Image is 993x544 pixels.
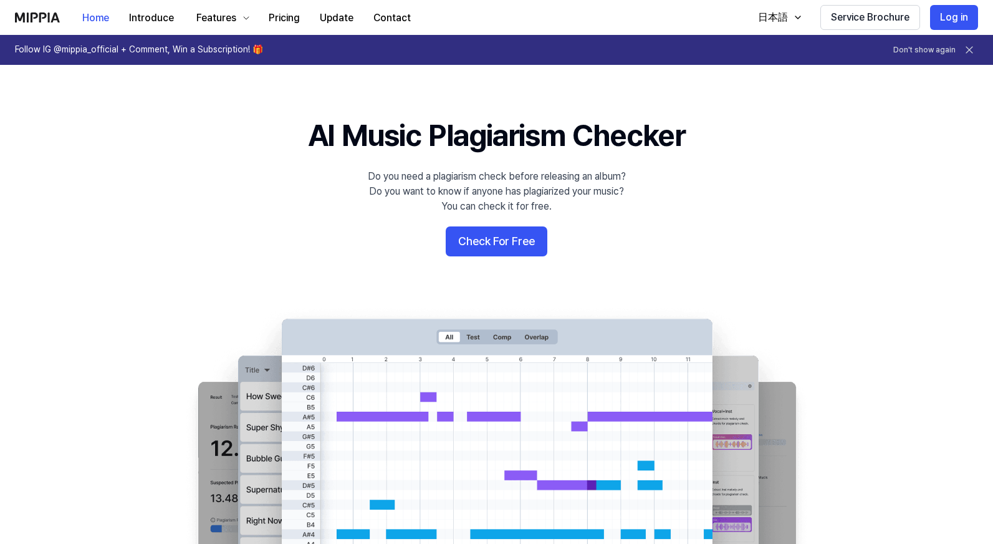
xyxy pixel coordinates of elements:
[368,169,626,214] div: Do you need a plagiarism check before releasing an album? Do you want to know if anyone has plagi...
[119,6,184,31] button: Introduce
[893,45,956,56] button: Don't show again
[446,226,547,256] button: Check For Free
[308,115,685,157] h1: AI Music Plagiarism Checker
[72,6,119,31] button: Home
[363,6,421,31] button: Contact
[15,44,263,56] h1: Follow IG @mippia_official + Comment, Win a Subscription! 🎁
[72,1,119,35] a: Home
[930,5,978,30] button: Log in
[194,11,239,26] div: Features
[746,5,810,30] button: 日本語
[15,12,60,22] img: logo
[259,6,310,31] button: Pricing
[756,10,790,25] div: 日本語
[184,6,259,31] button: Features
[310,6,363,31] button: Update
[310,1,363,35] a: Update
[820,5,920,30] button: Service Brochure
